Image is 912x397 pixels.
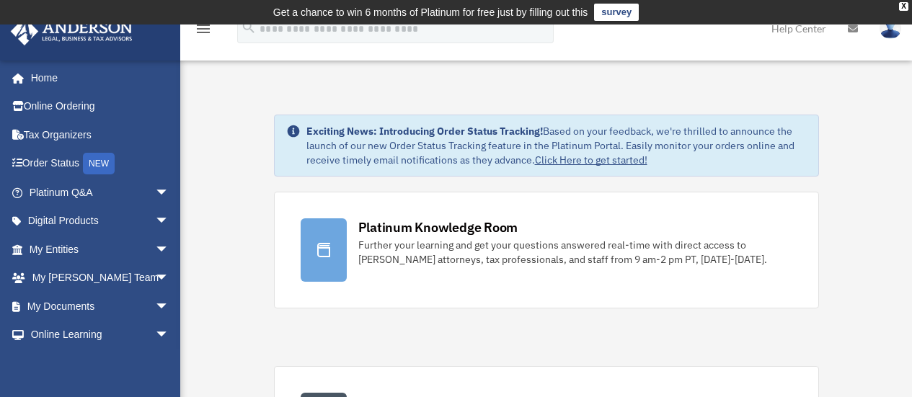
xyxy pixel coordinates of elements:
div: close [899,2,908,11]
span: arrow_drop_down [155,264,184,293]
a: Home [10,63,184,92]
a: Order StatusNEW [10,149,191,179]
span: arrow_drop_down [155,207,184,236]
a: Online Ordering [10,92,191,121]
a: My Entitiesarrow_drop_down [10,235,191,264]
span: arrow_drop_down [155,292,184,321]
a: Click Here to get started! [535,153,647,166]
a: Tax Organizers [10,120,191,149]
span: arrow_drop_down [155,321,184,350]
img: User Pic [880,18,901,39]
div: Further your learning and get your questions answered real-time with direct access to [PERSON_NAM... [358,238,792,267]
i: menu [195,20,212,37]
a: Platinum Knowledge Room Further your learning and get your questions answered real-time with dire... [274,192,819,308]
a: Platinum Q&Aarrow_drop_down [10,178,191,207]
div: Platinum Knowledge Room [358,218,518,236]
div: Based on your feedback, we're thrilled to announce the launch of our new Order Status Tracking fe... [306,124,807,167]
span: arrow_drop_down [155,235,184,264]
a: Digital Productsarrow_drop_down [10,207,191,236]
a: Online Learningarrow_drop_down [10,321,191,349]
img: Anderson Advisors Platinum Portal [6,17,137,45]
a: menu [195,25,212,37]
a: My [PERSON_NAME] Teamarrow_drop_down [10,264,191,293]
a: survey [594,4,639,21]
div: NEW [83,153,115,174]
div: Get a chance to win 6 months of Platinum for free just by filling out this [273,4,588,21]
i: search [241,19,257,35]
strong: Exciting News: Introducing Order Status Tracking! [306,125,543,138]
span: arrow_drop_down [155,178,184,208]
a: My Documentsarrow_drop_down [10,292,191,321]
